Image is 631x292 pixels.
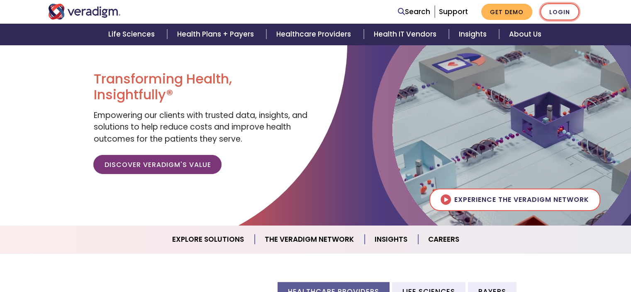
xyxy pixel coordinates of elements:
[162,229,255,250] a: Explore Solutions
[364,24,449,45] a: Health IT Vendors
[449,24,499,45] a: Insights
[167,24,266,45] a: Health Plans + Payers
[266,24,363,45] a: Healthcare Providers
[93,155,222,174] a: Discover Veradigm's Value
[93,71,309,103] h1: Transforming Health, Insightfully®
[398,6,430,17] a: Search
[48,4,121,20] img: Veradigm logo
[481,4,532,20] a: Get Demo
[365,229,418,250] a: Insights
[255,229,365,250] a: The Veradigm Network
[98,24,167,45] a: Life Sciences
[499,24,551,45] a: About Us
[418,229,469,250] a: Careers
[439,7,468,17] a: Support
[93,110,307,145] span: Empowering our clients with trusted data, insights, and solutions to help reduce costs and improv...
[540,3,579,20] a: Login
